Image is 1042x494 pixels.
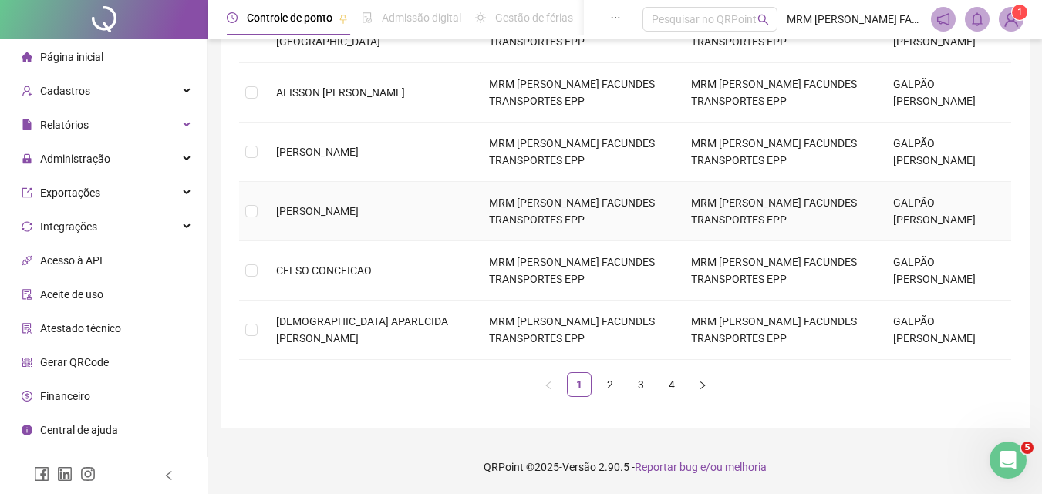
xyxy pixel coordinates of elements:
td: MRM [PERSON_NAME] FACUNDES TRANSPORTES EPP [477,123,679,182]
span: [PERSON_NAME] [276,146,359,158]
span: right [698,381,707,390]
span: Reportar bug e/ou melhoria [635,461,767,473]
span: instagram [80,466,96,482]
span: sync [22,221,32,232]
span: [PERSON_NAME] [276,205,359,217]
span: ellipsis [610,12,621,23]
td: GALPÃO [PERSON_NAME] [881,301,1011,360]
span: file-done [362,12,373,23]
span: Aceite de uso [40,288,103,301]
img: 2823 [1000,8,1023,31]
li: 4 [659,372,684,397]
span: info-circle [22,425,32,435]
span: facebook [34,466,49,482]
span: Administração [40,153,110,165]
li: 1 [567,372,592,397]
span: linkedin [57,466,73,482]
footer: QRPoint © 2025 - 2.90.5 - [208,440,1042,494]
span: MRM [PERSON_NAME] FACUNDES TRANSPORTES EPP [787,11,922,28]
span: Central de ajuda [40,424,118,436]
td: GALPÃO [PERSON_NAME] [881,182,1011,241]
td: MRM [PERSON_NAME] FACUNDES TRANSPORTES EPP [477,241,679,301]
span: Cadastros [40,85,90,97]
span: Integrações [40,220,97,233]
span: Gestão de férias [495,12,573,24]
span: file [22,119,32,130]
li: 2 [598,372,622,397]
td: MRM [PERSON_NAME] FACUNDES TRANSPORTES EPP [477,301,679,360]
td: MRM [PERSON_NAME] FACUNDES TRANSPORTES EPP [477,182,679,241]
td: MRM [PERSON_NAME] FACUNDES TRANSPORTES EPP [679,301,881,360]
span: Admissão digital [382,12,461,24]
span: clock-circle [227,12,238,23]
span: left [164,470,174,481]
td: MRM [PERSON_NAME] FACUNDES TRANSPORTES EPP [679,63,881,123]
span: home [22,52,32,62]
span: api [22,255,32,266]
span: Controle de ponto [247,12,332,24]
sup: Atualize o seu contato no menu Meus Dados [1012,5,1027,20]
span: search [757,14,769,25]
a: 2 [599,373,622,396]
td: GALPÃO [PERSON_NAME] [881,63,1011,123]
td: MRM [PERSON_NAME] FACUNDES TRANSPORTES EPP [679,182,881,241]
span: [DEMOGRAPHIC_DATA] APARECIDA [PERSON_NAME] [276,315,448,344]
span: dollar [22,391,32,402]
span: notification [936,12,950,26]
a: 4 [660,373,683,396]
td: MRM [PERSON_NAME] FACUNDES TRANSPORTES EPP [679,241,881,301]
span: Página inicial [40,51,103,63]
td: MRM [PERSON_NAME] FACUNDES TRANSPORTES EPP [477,63,679,123]
td: GALPÃO [PERSON_NAME] [881,241,1011,301]
span: export [22,187,32,198]
li: Próxima página [690,372,715,397]
span: bell [970,12,984,26]
span: qrcode [22,357,32,368]
span: CELSO CONCEICAO [276,264,372,277]
td: GALPÃO [PERSON_NAME] [881,123,1011,182]
span: ALISSON [PERSON_NAME] [276,86,405,99]
span: Financeiro [40,390,90,402]
button: right [690,372,715,397]
span: Acesso à API [40,254,103,267]
span: Exportações [40,187,100,199]
span: 5 [1021,442,1034,454]
span: 1 [1017,7,1023,18]
li: Página anterior [536,372,561,397]
span: Relatórios [40,119,89,131]
span: solution [22,323,32,334]
span: lock [22,153,32,164]
span: Gerar QRCode [40,356,109,368]
span: left [544,381,553,390]
a: 3 [629,373,653,396]
span: Versão [562,461,596,473]
span: audit [22,289,32,300]
li: 3 [629,372,653,397]
span: user-add [22,86,32,96]
td: MRM [PERSON_NAME] FACUNDES TRANSPORTES EPP [679,123,881,182]
button: left [536,372,561,397]
span: sun [475,12,486,23]
span: Atestado técnico [40,322,121,334]
a: 1 [568,373,591,396]
span: pushpin [339,14,348,23]
iframe: Intercom live chat [990,442,1027,479]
